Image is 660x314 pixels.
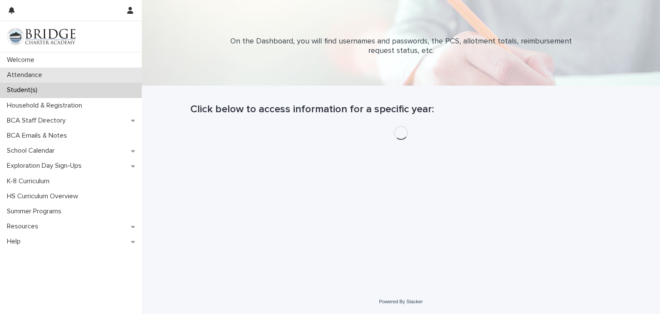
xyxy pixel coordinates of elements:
[3,132,74,140] p: BCA Emails & Notes
[3,237,27,246] p: Help
[379,299,422,304] a: Powered By Stacker
[3,147,61,155] p: School Calendar
[3,177,56,185] p: K-8 Curriculum
[3,102,89,110] p: Household & Registration
[3,222,45,231] p: Resources
[3,56,41,64] p: Welcome
[7,28,76,45] img: V1C1m3IdTEidaUdm9Hs0
[229,37,573,55] p: On the Dashboard, you will find usernames and passwords, the PCS, allotment totals, reimbursement...
[190,103,611,116] h1: Click below to access information for a specific year:
[3,117,73,125] p: BCA Staff Directory
[3,207,68,215] p: Summer Programs
[3,86,44,94] p: Student(s)
[3,71,49,79] p: Attendance
[3,162,89,170] p: Exploration Day Sign-Ups
[3,192,85,200] p: HS Curriculum Overview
